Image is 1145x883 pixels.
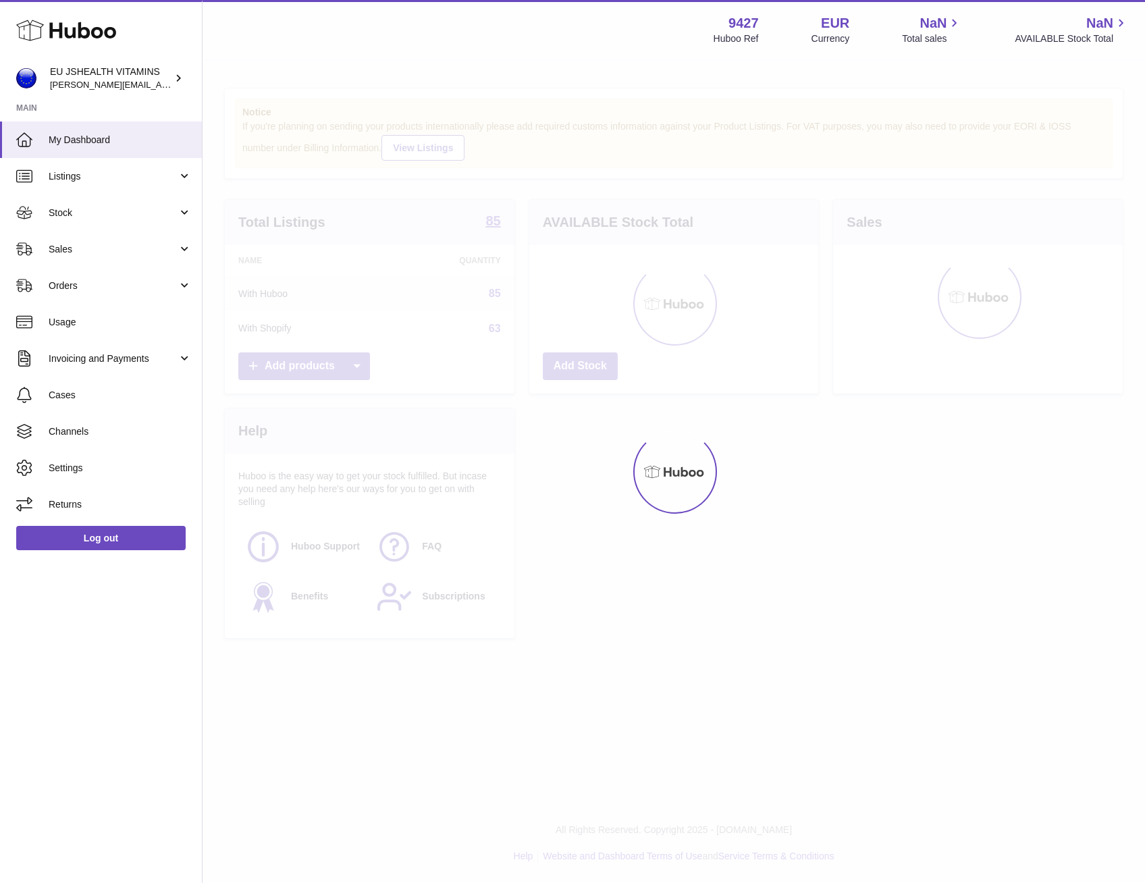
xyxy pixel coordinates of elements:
span: Orders [49,279,178,292]
span: My Dashboard [49,134,192,146]
div: EU JSHEALTH VITAMINS [50,65,171,91]
span: Returns [49,498,192,511]
span: AVAILABLE Stock Total [1015,32,1129,45]
a: NaN Total sales [902,14,962,45]
span: NaN [920,14,947,32]
span: Invoicing and Payments [49,352,178,365]
span: Usage [49,316,192,329]
span: Settings [49,462,192,475]
span: [PERSON_NAME][EMAIL_ADDRESS][DOMAIN_NAME] [50,79,271,90]
strong: EUR [821,14,849,32]
span: Stock [49,207,178,219]
span: Channels [49,425,192,438]
span: Total sales [902,32,962,45]
img: laura@jessicasepel.com [16,68,36,88]
span: Listings [49,170,178,183]
span: Sales [49,243,178,256]
span: Cases [49,389,192,402]
span: NaN [1086,14,1113,32]
strong: 9427 [728,14,759,32]
a: Log out [16,526,186,550]
a: NaN AVAILABLE Stock Total [1015,14,1129,45]
div: Currency [811,32,850,45]
div: Huboo Ref [714,32,759,45]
